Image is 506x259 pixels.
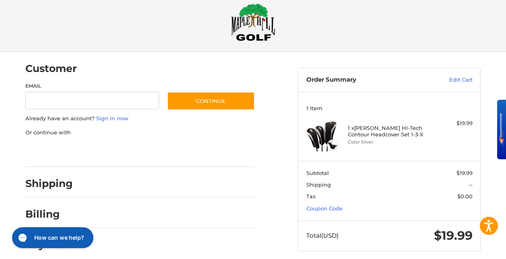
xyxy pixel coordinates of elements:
span: $0.00 [457,193,473,199]
a: Sign in now [96,115,128,121]
p: Already have an account? [25,115,254,123]
span: -- [469,181,473,188]
span: Total (USD) [306,232,339,239]
span: Shipping [306,181,331,188]
h2: Billing [25,208,72,220]
iframe: Gorgias live chat messenger [8,224,96,251]
iframe: PayPal-paylater [91,144,151,159]
h2: Shipping [25,177,73,190]
button: Continue [167,92,255,110]
div: $19.99 [431,119,472,127]
iframe: PayPal-paypal [23,144,83,159]
label: Email [25,82,159,90]
a: Edit Cart [419,76,473,84]
h2: Customer [25,62,77,75]
p: Or continue with [25,129,254,137]
li: Color Silver [348,139,429,146]
span: $19.99 [434,228,473,243]
h4: 1 x [PERSON_NAME] HI-Tech Contour Headcover Set 1-3-X [348,125,429,138]
iframe: PayPal-venmo [159,144,220,159]
span: Subtotal [306,170,329,176]
span: Tax [306,193,316,199]
h3: Order Summary [306,76,419,84]
a: Coupon Code [306,205,343,212]
h3: 1 Item [306,105,473,111]
img: Maple Hill Golf [231,3,275,41]
span: $19.99 [456,170,473,176]
img: BKR5lM0sgkDqAAAAAElFTkSuQmCC [499,113,504,146]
